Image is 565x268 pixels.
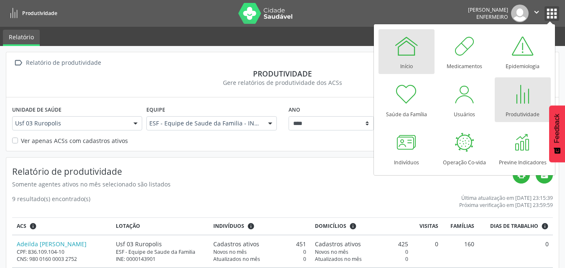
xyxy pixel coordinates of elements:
div: 425 [315,240,408,248]
label: Ano [289,103,300,116]
a: Indivíduos [378,125,435,170]
a:  Relatório de produtividade [12,57,102,69]
div: Produtividade [12,69,553,78]
div: Somente agentes ativos no mês selecionado são listados [12,180,513,189]
div: 0 [213,248,306,255]
h4: Relatório de produtividade [12,166,513,177]
i: ACSs que estiveram vinculados a uma UBS neste período, mesmo sem produtividade. [29,222,37,230]
div: INE: 0000143901 [116,255,204,263]
span: Novos no mês [315,248,348,255]
div: Gere relatórios de produtividade dos ACSs [12,78,553,87]
td: 160 [443,235,479,268]
div: 0 [315,255,408,263]
th: Famílias [443,218,479,235]
div: 0 [213,255,306,263]
a: Saúde da Família [378,77,435,122]
div: 0 [315,248,408,255]
label: Unidade de saúde [12,103,61,116]
i: <div class="text-left"> <div> <strong>Cadastros ativos:</strong> Cadastros que estão vinculados a... [247,222,255,230]
div: ESF - Equipe de Saude da Familia [116,248,204,255]
span: Indivíduos [213,222,244,230]
a: Operação Co-vida [437,125,493,170]
span: Dias de trabalho [490,222,538,230]
button: apps [545,6,559,21]
button: Feedback - Mostrar pesquisa [549,105,565,162]
i:  [532,8,541,17]
a: Usuários [437,77,493,122]
div: [PERSON_NAME] [468,6,508,13]
span: Produtividade [22,10,57,17]
th: Lotação [112,218,209,235]
div: Próxima verificação em [DATE] 23:59:59 [459,202,553,209]
button:  [529,5,545,22]
i:  [12,57,24,69]
span: Domicílios [315,222,346,230]
a: Produtividade [6,6,57,20]
div: 451 [213,240,306,248]
span: ESF - Equipe de Saude da Familia - INE: 0000143901 [149,119,259,128]
span: Feedback [553,114,561,143]
i: <div class="text-left"> <div> <strong>Cadastros ativos:</strong> Cadastros que estão vinculados a... [349,222,357,230]
div: CPF: 836.109.104-10 [17,248,107,255]
th: Visitas [412,218,443,235]
label: Ver apenas ACSs com cadastros ativos [21,136,128,145]
span: Atualizados no mês [213,255,260,263]
td: 0 [479,235,553,268]
span: Cadastros ativos [213,240,259,248]
a: Medicamentos [437,29,493,74]
a: Previne Indicadores [495,125,551,170]
span: Usf 03 Ruropolis [15,119,125,128]
label: Equipe [146,103,165,116]
div: CNS: 980 0160 0003 2752 [17,255,107,263]
a: Relatório [3,30,40,46]
span: Cadastros ativos [315,240,361,248]
span: Enfermeiro [476,13,508,20]
span: Atualizados no mês [315,255,362,263]
img: img [511,5,529,22]
div: 9 resultado(s) encontrado(s) [12,194,90,209]
a: Epidemiologia [495,29,551,74]
div: Última atualização em [DATE] 23:15:39 [459,194,553,202]
i: Dias em que o(a) ACS fez pelo menos uma visita, ou ficha de cadastro individual ou cadastro domic... [541,222,549,230]
span: ACS [17,222,26,230]
a: Adeilda [PERSON_NAME] [17,240,87,248]
a: Início [378,29,435,74]
span: Novos no mês [213,248,247,255]
div: Usf 03 Ruropolis [116,240,204,248]
div: Relatório de produtividade [24,57,102,69]
td: 0 [412,235,443,268]
a: Produtividade [495,77,551,122]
